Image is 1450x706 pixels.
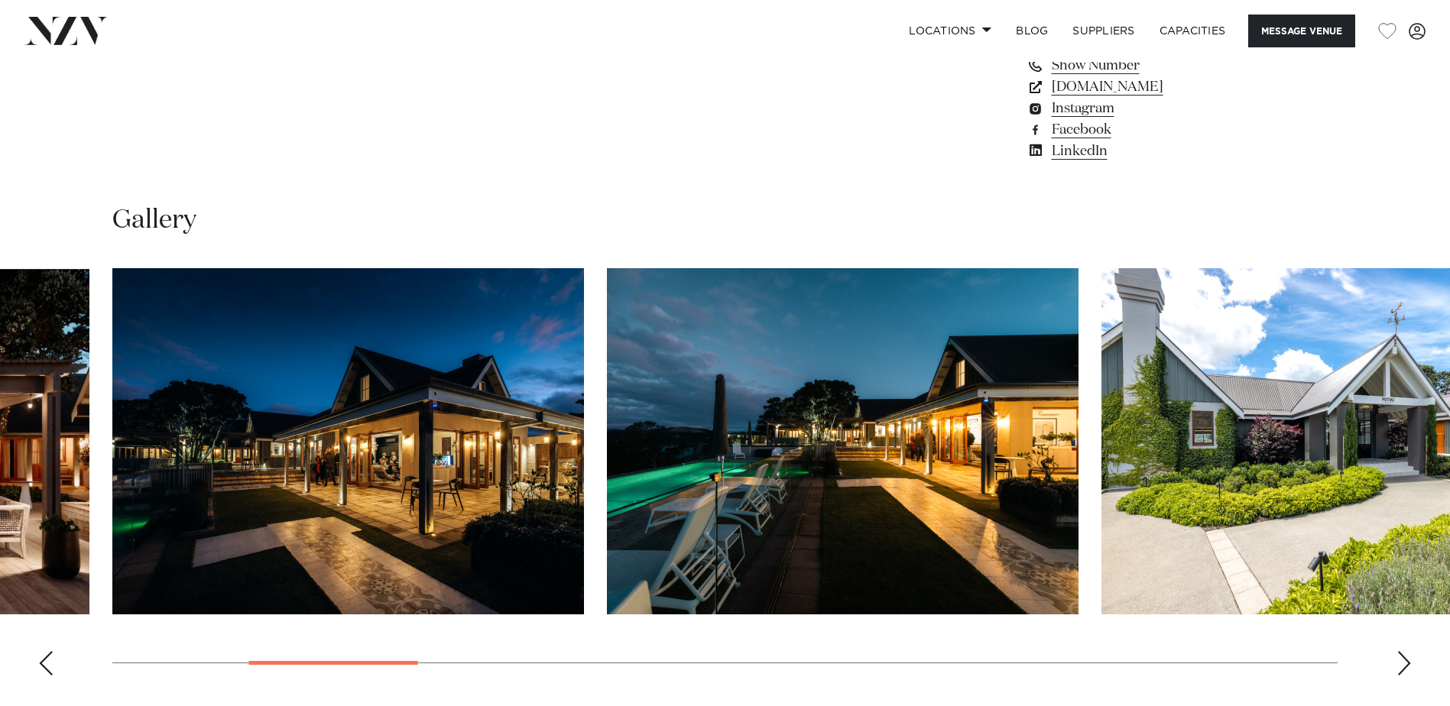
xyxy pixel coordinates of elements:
img: Putiki Estate at night [112,268,584,614]
a: [DOMAIN_NAME] [1027,76,1276,98]
a: Facebook [1027,119,1276,141]
button: Message Venue [1248,15,1355,47]
img: Swimming pool at Putiki Estate on Waiheke Island [607,268,1079,614]
swiper-slide: 4 / 18 [607,268,1079,614]
a: Instagram [1027,98,1276,119]
img: nzv-logo.png [24,17,108,44]
a: Capacities [1147,15,1238,47]
a: Show Number [1027,55,1276,76]
swiper-slide: 3 / 18 [112,268,584,614]
h2: Gallery [112,203,196,238]
a: Locations [897,15,1004,47]
a: LinkedIn [1027,141,1276,162]
a: BLOG [1004,15,1060,47]
a: SUPPLIERS [1060,15,1147,47]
